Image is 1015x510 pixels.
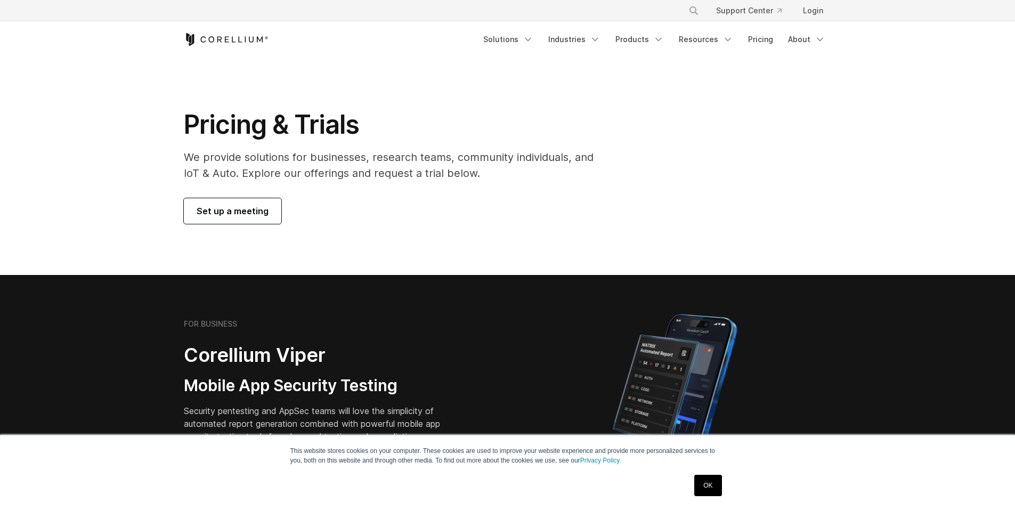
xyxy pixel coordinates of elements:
p: This website stores cookies on your computer. These cookies are used to improve your website expe... [290,446,725,465]
p: We provide solutions for businesses, research teams, community individuals, and IoT & Auto. Explo... [184,149,608,181]
span: Set up a meeting [197,205,269,217]
a: Support Center [708,1,790,20]
div: Navigation Menu [676,1,832,20]
a: Corellium Home [184,33,269,46]
a: About [782,30,832,49]
a: Resources [672,30,740,49]
h1: Pricing & Trials [184,109,608,141]
h3: Mobile App Security Testing [184,376,457,396]
img: Corellium MATRIX automated report on iPhone showing app vulnerability test results across securit... [595,309,755,496]
a: Pricing [742,30,779,49]
div: Navigation Menu [477,30,832,49]
a: Privacy Policy. [580,457,621,464]
a: Set up a meeting [184,198,281,224]
button: Search [684,1,703,20]
h2: Corellium Viper [184,343,457,367]
a: OK [694,475,721,496]
a: Login [794,1,832,20]
a: Products [609,30,670,49]
h6: FOR BUSINESS [184,319,237,329]
p: Security pentesting and AppSec teams will love the simplicity of automated report generation comb... [184,404,457,443]
a: Solutions [477,30,540,49]
a: Industries [542,30,607,49]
